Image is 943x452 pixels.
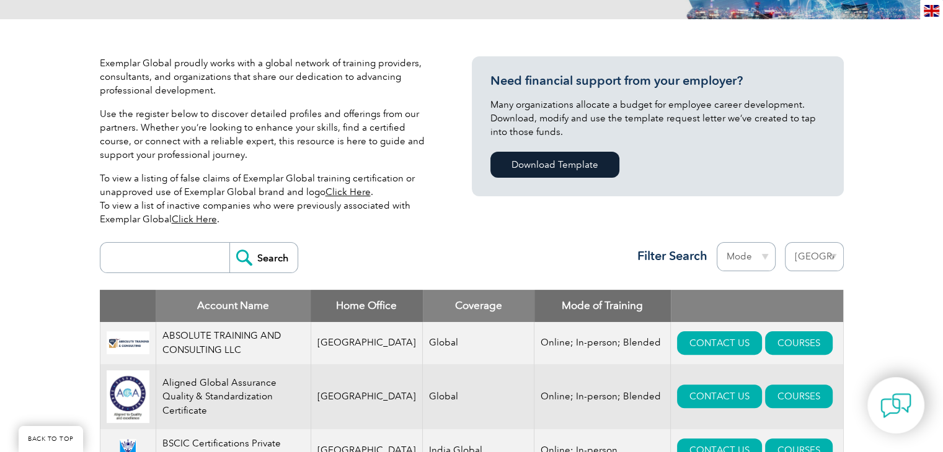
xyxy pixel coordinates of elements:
th: Mode of Training: activate to sort column ascending [534,290,671,322]
td: Aligned Global Assurance Quality & Standardization Certificate [156,364,311,430]
td: [GEOGRAPHIC_DATA] [311,322,423,364]
img: 049e7a12-d1a0-ee11-be37-00224893a058-logo.jpg [107,370,149,424]
td: Online; In-person; Blended [534,322,671,364]
a: Click Here [172,214,217,225]
img: contact-chat.png [880,390,911,421]
a: COURSES [765,331,833,355]
p: Use the register below to discover detailed profiles and offerings from our partners. Whether you... [100,107,435,162]
th: Coverage: activate to sort column ascending [423,290,534,322]
th: Home Office: activate to sort column ascending [311,290,423,322]
a: BACK TO TOP [19,426,83,452]
img: en [924,5,939,17]
img: 16e092f6-eadd-ed11-a7c6-00224814fd52-logo.png [107,331,149,355]
a: Click Here [325,186,371,198]
a: Download Template [490,152,619,178]
td: Global [423,322,534,364]
a: COURSES [765,385,833,408]
h3: Filter Search [630,248,707,264]
p: To view a listing of false claims of Exemplar Global training certification or unapproved use of ... [100,172,435,226]
a: CONTACT US [677,331,762,355]
p: Many organizations allocate a budget for employee career development. Download, modify and use th... [490,98,825,139]
h3: Need financial support from your employer? [490,73,825,89]
td: [GEOGRAPHIC_DATA] [311,364,423,430]
th: : activate to sort column ascending [671,290,843,322]
td: Global [423,364,534,430]
p: Exemplar Global proudly works with a global network of training providers, consultants, and organ... [100,56,435,97]
td: ABSOLUTE TRAINING AND CONSULTING LLC [156,322,311,364]
th: Account Name: activate to sort column descending [156,290,311,322]
td: Online; In-person; Blended [534,364,671,430]
input: Search [229,243,298,272]
a: CONTACT US [677,385,762,408]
